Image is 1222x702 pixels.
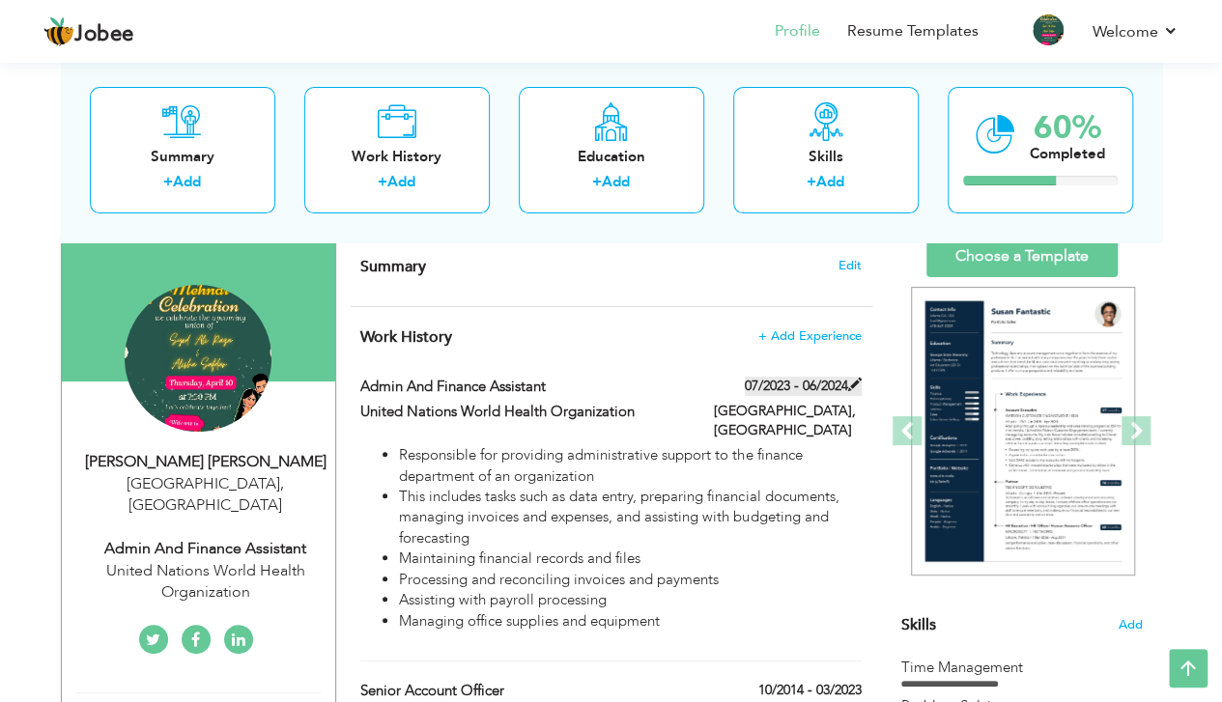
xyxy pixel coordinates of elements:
span: Add [1119,616,1143,634]
a: Welcome [1093,20,1179,43]
div: [GEOGRAPHIC_DATA] [GEOGRAPHIC_DATA] [76,473,335,518]
a: Add [173,173,201,192]
span: , [280,473,284,494]
h4: This helps to show the companies you have worked for. [360,327,861,347]
span: Edit [838,259,862,272]
label: 10/2014 - 03/2023 [758,681,862,700]
img: jobee.io [43,16,74,47]
div: Summary [105,147,260,167]
a: Choose a Template [926,236,1118,277]
h4: Adding a summary is a quick and easy way to highlight your experience and interests. [360,257,861,276]
span: Work History [360,326,452,348]
a: Jobee [43,16,134,47]
li: Managing office supplies and equipment [399,611,861,632]
a: Add [387,173,415,192]
div: [PERSON_NAME] [PERSON_NAME] [76,451,335,473]
div: Work History [320,147,474,167]
img: Profile Img [1033,14,1064,45]
label: + [592,173,602,193]
span: Jobee [74,24,134,45]
a: Add [816,173,844,192]
label: + [807,173,816,193]
div: 60% [1030,112,1105,144]
div: Education [534,147,689,167]
div: Time Management [901,658,1143,678]
a: Add [602,173,630,192]
img: Syed Adnan Adil [125,285,271,432]
li: This includes tasks such as data entry, preparing financial documents, managing invoices and expe... [399,487,861,548]
div: Admin And Finance Assistant [76,538,335,560]
label: [GEOGRAPHIC_DATA], [GEOGRAPHIC_DATA] [714,402,862,440]
div: United Nations World Health Organization [76,560,335,604]
li: Maintaining financial records and files [399,548,861,569]
div: Skills [749,147,903,167]
li: Assisting with payroll processing [399,590,861,610]
li: Responsible for providing administrative support to the finance department of an organization [399,445,861,487]
div: Completed [1030,144,1105,164]
a: Resume Templates [847,20,979,42]
label: 07/2023 - 06/2024 [745,377,862,396]
label: + [378,173,387,193]
label: + [163,173,173,193]
label: Senior Account Officer [360,681,685,701]
span: Skills [901,614,936,635]
label: Admin And Finance Assistant [360,377,685,397]
label: United Nations World Health Organization [360,402,685,422]
span: Summary [360,256,426,277]
span: + Add Experience [758,329,862,343]
a: Profile [775,20,820,42]
li: Processing and reconciling invoices and payments [399,570,861,590]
